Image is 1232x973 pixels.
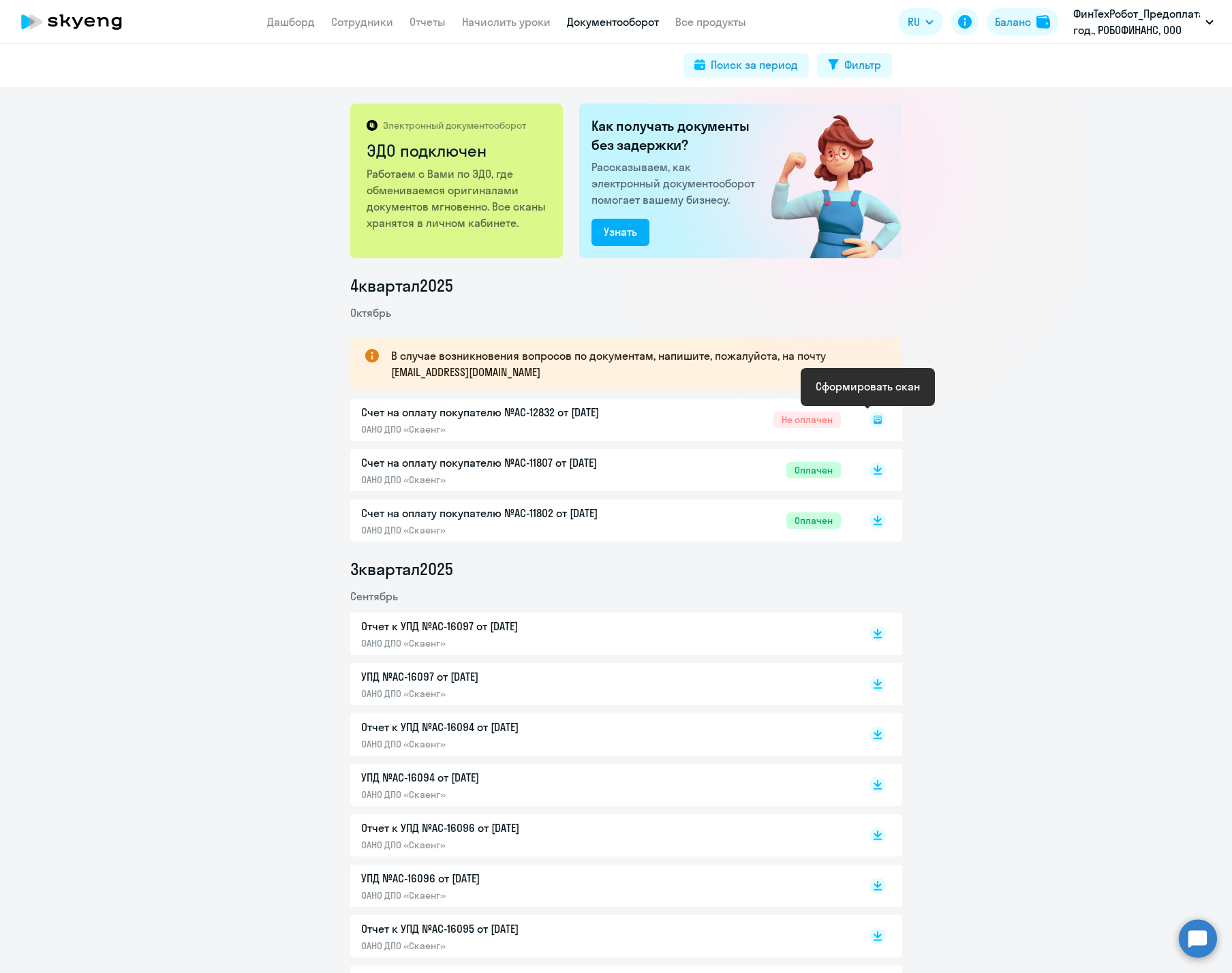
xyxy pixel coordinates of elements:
[361,618,841,649] a: Отчет к УПД №AC-16097 от [DATE]ОАНО ДПО «Скаенг»
[361,820,647,836] p: Отчет к УПД №AC-16096 от [DATE]
[361,719,647,735] p: Отчет к УПД №AC-16094 от [DATE]
[367,166,549,231] p: Работаем с Вами по ЭДО, где обмениваемся оригиналами документов мгновенно. Все сканы хранятся в л...
[683,53,809,78] button: Поиск за период
[987,8,1058,35] button: Балансbalance
[350,589,398,603] span: Сентябрь
[462,15,551,29] a: Начислить уроки
[391,347,878,380] p: В случае возникновения вопросов по документам, напишите, пожалуйста, на почту [EMAIL_ADDRESS][DOM...
[749,104,902,258] img: connected
[591,219,649,246] button: Узнать
[361,668,841,700] a: УПД №AC-16097 от [DATE]ОАНО ДПО «Скаенг»
[591,159,760,208] p: Рассказываем, как электронный документооборот помогает вашему бизнесу.
[361,454,647,471] p: Счет на оплату покупателю №AC-11807 от [DATE]
[361,688,647,700] p: ОАНО ДПО «Скаенг»
[267,15,315,29] a: Дашборд
[361,637,647,649] p: ОАНО ДПО «Скаенг»
[361,505,841,536] a: Счет на оплату покупателю №AC-11802 от [DATE]ОАНО ДПО «Скаенг»Оплачен
[361,668,647,685] p: УПД №AC-16097 от [DATE]
[361,454,841,486] a: Счет на оплату покупателю №AC-11807 от [DATE]ОАНО ДПО «Скаенг»Оплачен
[361,769,841,801] a: УПД №AC-16094 от [DATE]ОАНО ДПО «Скаенг»
[1066,5,1220,38] button: ФинТехРобот_Предоплата_Договор_2025 год., РОБОФИНАНС, ООО
[1036,15,1050,29] img: balance
[361,820,841,851] a: Отчет к УПД №AC-16096 от [DATE]ОАНО ДПО «Скаенг»
[567,15,659,29] a: Документооборот
[361,940,647,952] p: ОАНО ДПО «Скаенг»
[410,15,446,29] a: Отчеты
[350,558,902,580] li: 3 квартал 2025
[361,738,647,750] p: ОАНО ДПО «Скаенг»
[383,119,526,132] p: Электронный документооборот
[350,275,902,296] li: 4 квартал 2025
[711,57,798,73] div: Поиск за период
[898,8,943,35] button: RU
[361,870,647,886] p: УПД №AC-16096 от [DATE]
[604,223,637,240] div: Узнать
[361,618,647,634] p: Отчет к УПД №AC-16097 от [DATE]
[361,870,841,901] a: УПД №AC-16096 от [DATE]ОАНО ДПО «Скаенг»
[844,57,881,73] div: Фильтр
[361,474,647,486] p: ОАНО ДПО «Скаенг»
[361,839,647,851] p: ОАНО ДПО «Скаенг»
[350,306,391,320] span: Октябрь
[361,788,647,801] p: ОАНО ДПО «Скаенг»
[361,921,841,952] a: Отчет к УПД №AC-16095 от [DATE]ОАНО ДПО «Скаенг»
[591,117,760,155] h2: Как получать документы без задержки?
[786,512,841,529] span: Оплачен
[995,14,1031,30] div: Баланс
[361,524,647,536] p: ОАНО ДПО «Скаенг»
[367,140,549,161] h2: ЭДО подключен
[817,53,892,78] button: Фильтр
[361,921,647,937] p: Отчет к УПД №AC-16095 от [DATE]
[816,378,920,395] div: Сформировать скан
[361,769,647,786] p: УПД №AC-16094 от [DATE]
[361,719,841,750] a: Отчет к УПД №AC-16094 от [DATE]ОАНО ДПО «Скаенг»
[331,15,393,29] a: Сотрудники
[1073,5,1200,38] p: ФинТехРобот_Предоплата_Договор_2025 год., РОБОФИНАНС, ООО
[786,462,841,478] span: Оплачен
[908,14,920,30] span: RU
[361,889,647,901] p: ОАНО ДПО «Скаенг»
[675,15,746,29] a: Все продукты
[361,505,647,521] p: Счет на оплату покупателю №AC-11802 от [DATE]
